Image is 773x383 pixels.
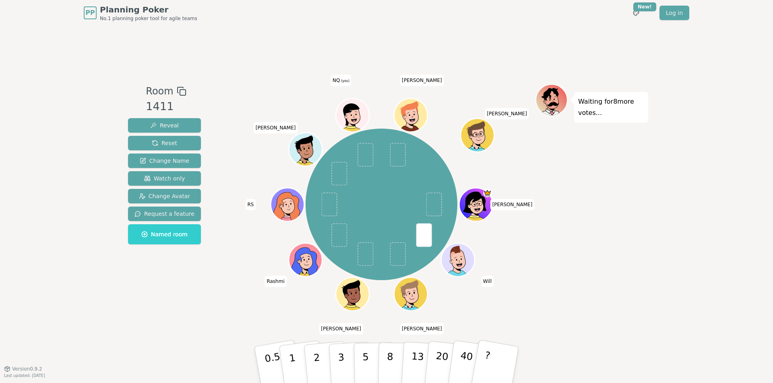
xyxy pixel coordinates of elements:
div: New! [633,2,656,11]
span: Room [146,84,173,98]
button: Watch only [128,171,201,186]
span: (you) [340,79,350,82]
span: No.1 planning poker tool for agile teams [100,15,197,22]
span: Version 0.9.2 [12,366,42,372]
span: Change Name [140,157,189,165]
button: Version0.9.2 [4,366,42,372]
button: Click to change your avatar [337,99,368,131]
p: Waiting for 8 more votes... [578,96,644,119]
span: Click to change your name [481,276,494,287]
span: Click to change your name [490,199,535,210]
button: Reveal [128,118,201,133]
span: Click to change your name [254,122,298,133]
span: Click to change your name [331,74,351,86]
a: Log in [659,6,689,20]
span: Click to change your name [246,199,256,210]
button: Named room [128,224,201,244]
span: Heidi is the host [483,189,492,197]
button: Reset [128,136,201,150]
span: Request a feature [134,210,194,218]
span: Watch only [144,174,185,182]
span: PP [85,8,95,18]
span: Click to change your name [400,323,444,334]
span: Planning Poker [100,4,197,15]
span: Change Avatar [139,192,190,200]
button: Change Avatar [128,189,201,203]
span: Click to change your name [485,108,529,119]
span: Named room [141,230,188,238]
span: Last updated: [DATE] [4,373,45,378]
a: PPPlanning PokerNo.1 planning poker tool for agile teams [84,4,197,22]
span: Reveal [150,121,179,129]
span: Click to change your name [319,323,363,334]
button: New! [629,6,643,20]
button: Change Name [128,154,201,168]
span: Click to change your name [400,74,444,86]
button: Request a feature [128,207,201,221]
div: 1411 [146,98,186,115]
span: Click to change your name [265,276,286,287]
span: Reset [152,139,177,147]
